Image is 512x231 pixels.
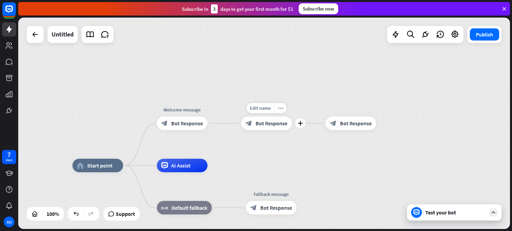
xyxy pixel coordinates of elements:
button: Publish [470,28,499,41]
span: Start point [87,162,113,169]
div: AO [4,216,15,227]
i: more_horiz [278,106,283,111]
i: block_bot_response [330,120,337,127]
i: home_2 [77,162,84,169]
a: 7 days [2,150,16,164]
div: Subscribe now [299,3,338,14]
div: Untitled [52,26,74,43]
span: Bot Response [340,120,372,127]
i: plus [298,121,303,126]
span: Bot Response [171,120,203,127]
div: Welcome message [152,106,213,113]
div: 7 [7,152,11,158]
span: Default fallback [172,204,208,211]
div: Test your bot [425,209,486,216]
span: Bot Response [256,120,288,127]
i: block_bot_response [250,204,257,211]
div: days [6,158,12,162]
i: block_bot_response [246,120,252,127]
div: 3 [211,4,218,14]
div: Subscribe in days to get your first month for $1 [182,4,293,14]
span: Edit name [250,105,271,111]
div: Fallback message [241,191,302,198]
span: Bot Response [261,204,292,211]
span: AI Assist [171,162,191,169]
i: block_bot_response [161,120,168,127]
span: Support [116,208,135,219]
i: block_fallback [161,204,168,211]
div: 100% [45,208,61,219]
